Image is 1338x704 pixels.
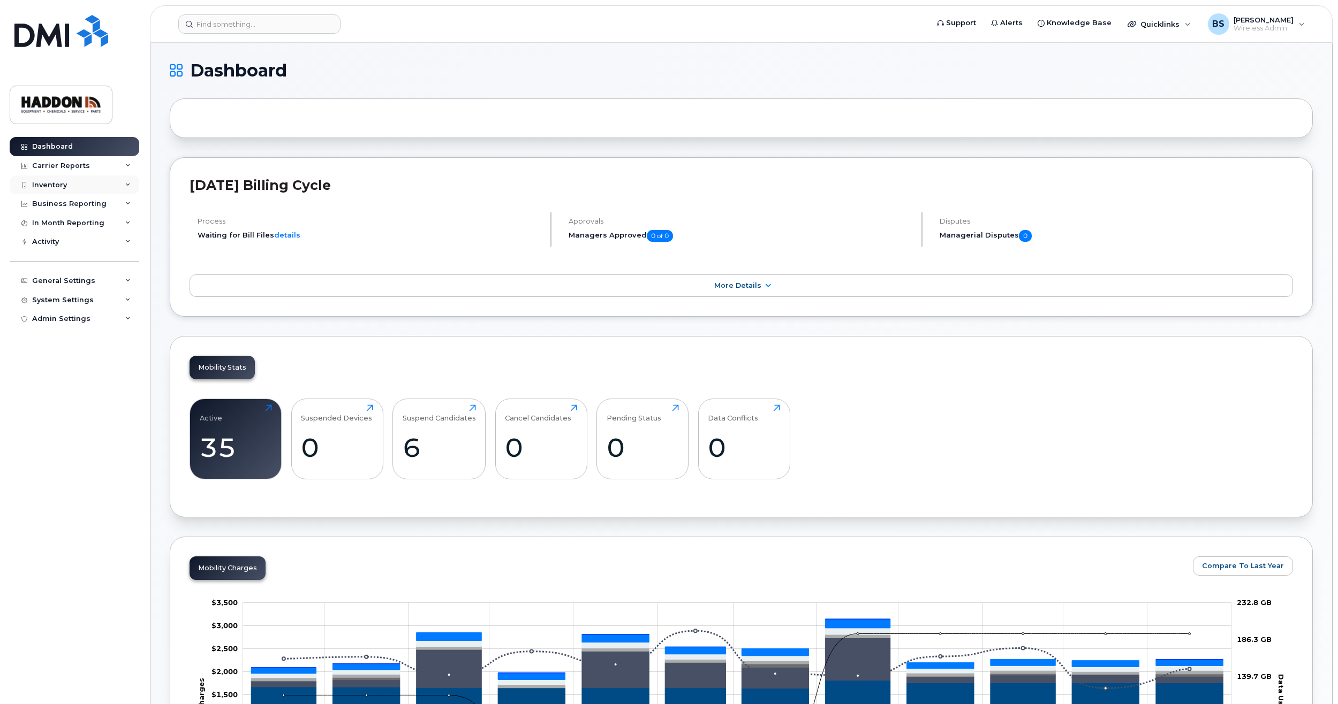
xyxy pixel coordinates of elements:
tspan: 232.8 GB [1237,598,1272,607]
tspan: $2,500 [211,644,238,653]
div: 0 [708,432,780,463]
div: Pending Status [607,404,661,422]
tspan: $1,500 [211,690,238,699]
a: Suspended Devices0 [301,404,373,473]
tspan: $3,000 [211,621,238,630]
div: Suspended Devices [301,404,372,422]
a: Data Conflicts0 [708,404,780,473]
g: $0 [211,644,238,653]
g: $0 [211,690,238,699]
a: details [274,231,300,239]
a: Pending Status0 [607,404,679,473]
span: Compare To Last Year [1202,561,1284,571]
tspan: 186.3 GB [1237,635,1272,644]
span: More Details [714,281,761,289]
div: 0 [301,432,373,463]
tspan: $2,000 [211,667,238,676]
button: Compare To Last Year [1193,556,1293,576]
span: 0 [1019,230,1032,242]
h4: Approvals [569,217,912,225]
h5: Managerial Disputes [940,230,1293,242]
div: Suspend Candidates [403,404,476,422]
div: 35 [200,432,272,463]
h4: Disputes [940,217,1293,225]
tspan: $3,500 [211,598,238,607]
a: Suspend Candidates6 [403,404,476,473]
div: 0 [505,432,577,463]
div: Cancel Candidates [505,404,571,422]
h2: [DATE] Billing Cycle [190,177,1293,193]
h5: Managers Approved [569,230,912,242]
g: $0 [211,621,238,630]
g: $0 [211,667,238,676]
g: $0 [211,598,238,607]
a: Active35 [200,404,272,473]
div: Active [200,404,222,422]
h4: Process [198,217,541,225]
a: Cancel Candidates0 [505,404,577,473]
div: Data Conflicts [708,404,758,422]
li: Waiting for Bill Files [198,230,541,240]
span: 0 of 0 [647,230,673,242]
span: Dashboard [190,63,287,79]
tspan: 139.7 GB [1237,672,1272,680]
div: 0 [607,432,679,463]
div: 6 [403,432,476,463]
